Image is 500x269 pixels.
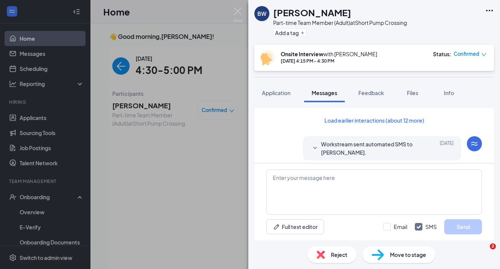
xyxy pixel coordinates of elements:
b: Onsite Interview [281,51,323,57]
span: Messages [312,89,337,96]
div: [DATE] 4:15 PM - 4:30 PM [281,58,377,64]
span: Application [262,89,291,96]
h1: [PERSON_NAME] [273,6,351,19]
span: Reject [331,251,347,259]
svg: WorkstreamLogo [470,139,479,148]
span: 2 [490,243,496,249]
span: Feedback [358,89,384,96]
div: with [PERSON_NAME] [281,50,377,58]
button: Send [444,219,482,234]
div: Status : [433,50,451,58]
span: Workstream sent automated SMS to [PERSON_NAME]. [321,140,420,157]
svg: Plus [300,31,305,35]
button: Full text editorPen [266,219,324,234]
button: PlusAdd a tag [273,29,307,37]
span: Confirmed [454,50,479,58]
div: Part-time Team Member (Adult) at Short Pump Crossing [273,19,407,26]
svg: SmallChevronDown [310,144,320,153]
span: Files [407,89,418,96]
span: Move to stage [390,251,426,259]
iframe: Intercom live chat [474,243,492,261]
span: down [481,52,486,57]
button: Load earlier interactions (about 12 more) [318,114,431,126]
svg: Ellipses [485,6,494,15]
svg: Pen [273,223,280,231]
span: Info [444,89,454,96]
div: BW [257,10,266,17]
span: [DATE] [440,140,454,157]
